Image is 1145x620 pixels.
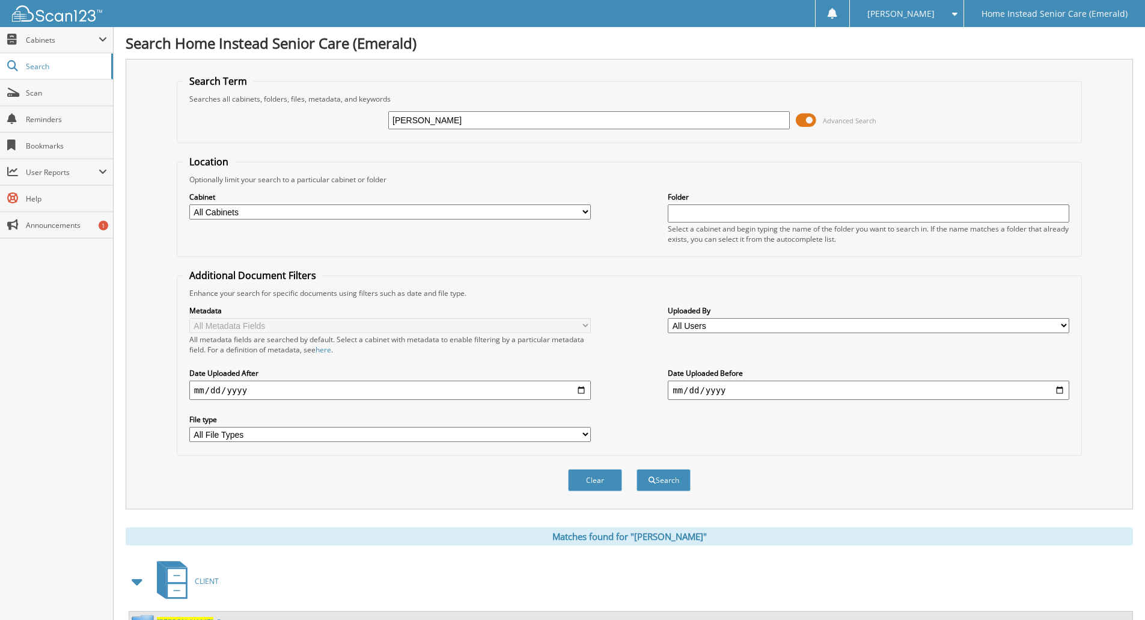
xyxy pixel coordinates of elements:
button: Search [637,469,691,491]
span: Announcements [26,220,107,230]
img: scan123-logo-white.svg [12,5,102,22]
label: Metadata [189,305,591,316]
label: Date Uploaded Before [668,368,1069,378]
button: Clear [568,469,622,491]
span: Reminders [26,114,107,124]
label: Cabinet [189,192,591,202]
a: here [316,345,331,355]
input: end [668,381,1069,400]
legend: Search Term [183,75,253,88]
div: Select a cabinet and begin typing the name of the folder you want to search in. If the name match... [668,224,1069,244]
label: Date Uploaded After [189,368,591,378]
div: All metadata fields are searched by default. Select a cabinet with metadata to enable filtering b... [189,334,591,355]
legend: Location [183,155,234,168]
div: Matches found for "[PERSON_NAME]" [126,527,1133,545]
legend: Additional Document Filters [183,269,322,282]
span: Help [26,194,107,204]
span: Cabinets [26,35,99,45]
input: start [189,381,591,400]
span: CLIENT [195,576,219,586]
span: Home Instead Senior Care (Emerald) [982,10,1128,17]
label: Uploaded By [668,305,1069,316]
span: Search [26,61,105,72]
label: File type [189,414,591,425]
label: Folder [668,192,1069,202]
span: User Reports [26,167,99,177]
span: Advanced Search [823,116,876,125]
span: Bookmarks [26,141,107,151]
div: Enhance your search for specific documents using filters such as date and file type. [183,288,1075,298]
span: [PERSON_NAME] [867,10,935,17]
div: Optionally limit your search to a particular cabinet or folder [183,174,1075,185]
a: CLIENT [150,557,219,605]
div: Searches all cabinets, folders, files, metadata, and keywords [183,94,1075,104]
h1: Search Home Instead Senior Care (Emerald) [126,33,1133,53]
div: 1 [99,221,108,230]
span: Scan [26,88,107,98]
